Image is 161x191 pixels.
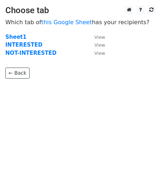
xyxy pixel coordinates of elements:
[5,50,57,56] a: NOT-INTERESTED
[5,5,156,16] h3: Choose tab
[87,50,105,56] a: View
[94,42,105,48] small: View
[94,35,105,40] small: View
[87,34,105,40] a: View
[41,19,92,26] a: this Google Sheet
[5,34,26,40] a: Sheet1
[87,42,105,48] a: View
[5,68,30,79] a: ← Back
[94,51,105,56] small: View
[5,42,42,48] a: INTERESTED
[5,18,156,26] p: Which tab of has your recipients?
